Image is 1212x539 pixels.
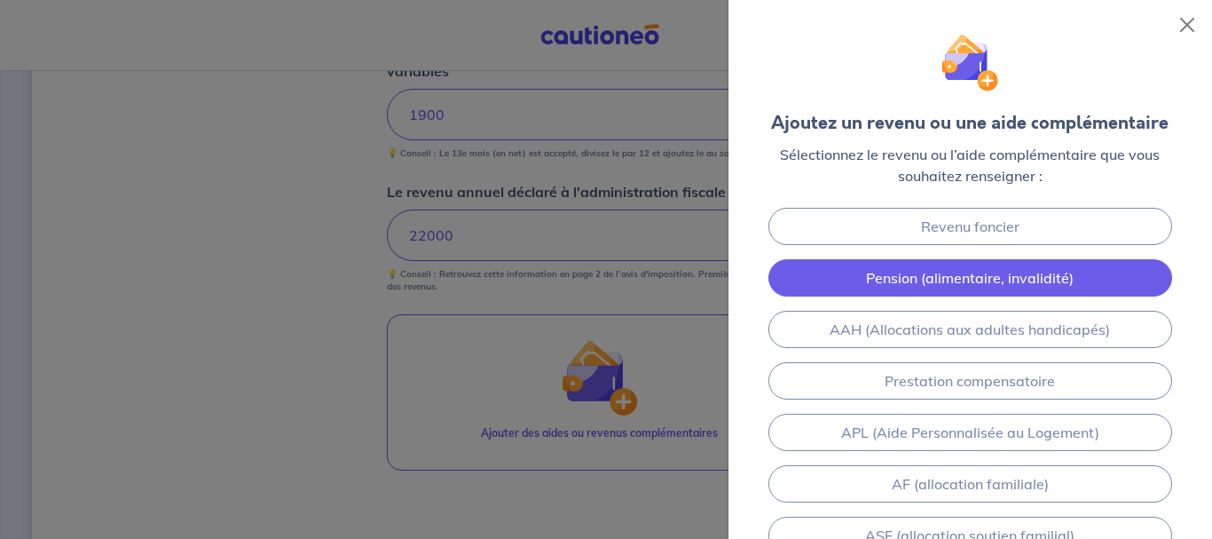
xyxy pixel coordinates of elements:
[768,311,1171,348] a: AAH (Allocations aux adultes handicapés)
[768,414,1171,451] a: APL (Aide Personnalisée au Logement)
[768,465,1171,503] a: AF (allocation familiale)
[768,208,1171,245] a: Revenu foncier
[941,34,999,91] img: illu_wallet.svg
[1173,11,1201,39] button: Close
[768,259,1171,297] a: Pension (alimentaire, invalidité)
[757,144,1184,186] p: Sélectionnez le revenu ou l’aide complémentaire que vous souhaitez renseigner :
[768,362,1171,400] a: Prestation compensatoire
[771,110,1169,137] div: Ajoutez un revenu ou une aide complémentaire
